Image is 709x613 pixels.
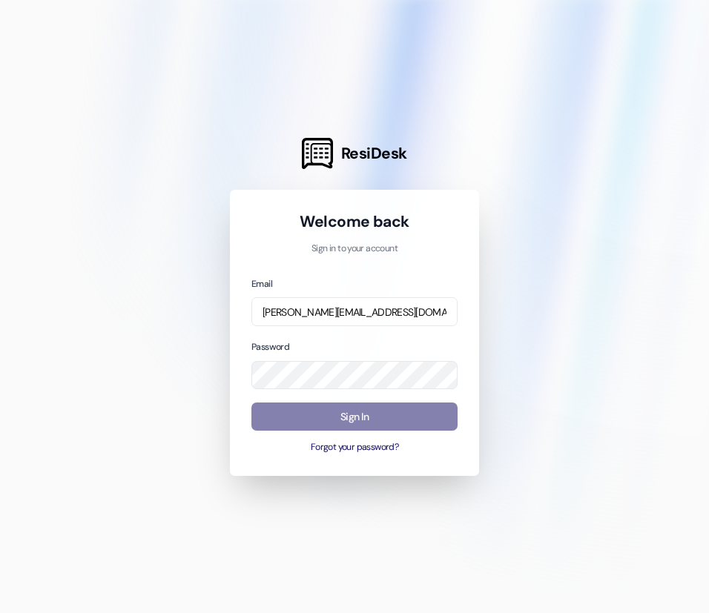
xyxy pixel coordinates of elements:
p: Sign in to your account [251,242,458,256]
img: ResiDesk Logo [302,138,333,169]
label: Password [251,341,289,353]
button: Sign In [251,402,458,431]
input: name@example.com [251,297,458,326]
label: Email [251,278,272,290]
h1: Welcome back [251,211,458,232]
button: Forgot your password? [251,441,458,454]
span: ResiDesk [341,143,407,164]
